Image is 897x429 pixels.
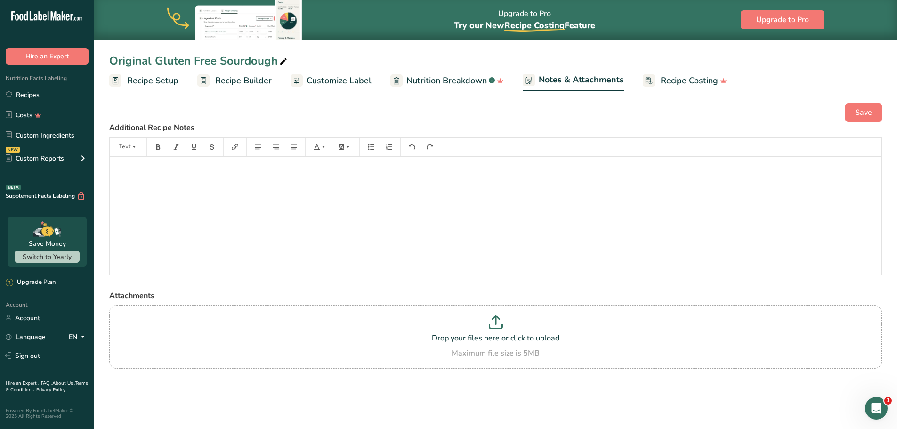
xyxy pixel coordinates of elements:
[109,52,289,69] div: Original Gluten Free Sourdough
[6,278,56,287] div: Upgrade Plan
[741,10,824,29] button: Upgrade to Pro
[6,380,39,387] a: Hire an Expert .
[6,48,89,65] button: Hire an Expert
[6,408,89,419] div: Powered By FoodLabelMaker © 2025 All Rights Reserved
[504,20,565,31] span: Recipe Costing
[454,20,595,31] span: Try our New Feature
[109,70,178,91] a: Recipe Setup
[15,251,80,263] button: Switch to Yearly
[41,380,52,387] a: FAQ .
[36,387,65,393] a: Privacy Policy
[6,154,64,163] div: Custom Reports
[52,380,75,387] a: About Us .
[112,348,880,359] div: Maximum file size is 5MB
[855,107,872,118] span: Save
[756,14,809,25] span: Upgrade to Pro
[112,332,880,344] p: Drop your files here or click to upload
[29,239,66,249] div: Save Money
[643,70,727,91] a: Recipe Costing
[69,331,89,342] div: EN
[6,380,88,393] a: Terms & Conditions .
[454,0,595,40] div: Upgrade to Pro
[215,74,272,87] span: Recipe Builder
[6,185,21,190] div: BETA
[127,74,178,87] span: Recipe Setup
[291,70,372,91] a: Customize Label
[865,397,888,420] iframe: Intercom live chat
[109,291,154,301] span: Attachments
[114,139,142,154] button: Text
[661,74,718,87] span: Recipe Costing
[845,103,882,122] button: Save
[307,74,372,87] span: Customize Label
[406,74,487,87] span: Nutrition Breakdown
[6,147,20,153] div: NEW
[390,70,504,91] a: Nutrition Breakdown
[884,397,892,405] span: 1
[23,252,72,261] span: Switch to Yearly
[109,122,882,133] label: Additional Recipe Notes
[197,70,272,91] a: Recipe Builder
[6,329,46,345] a: Language
[539,73,624,86] span: Notes & Attachments
[523,69,624,92] a: Notes & Attachments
